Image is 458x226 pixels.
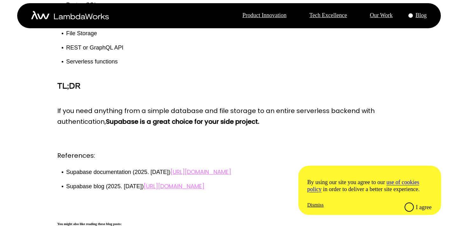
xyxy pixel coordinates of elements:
[66,169,170,175] span: Supabase documentation (2025. [DATE])
[144,182,205,190] a: [URL][DOMAIN_NAME]
[309,12,347,19] p: Tech Excellence
[31,11,109,21] a: home-icon
[370,12,393,19] p: Our Work
[57,81,401,91] h3: TL;DR
[57,222,401,226] h6: You might also like reading these blog posts:
[307,179,419,192] a: /cookie-and-privacy-policy
[235,6,286,25] a: Product Innovation
[106,117,259,126] strong: Supabase is a great choice for your side project.
[66,30,97,37] span: File Storage
[408,6,427,25] a: Blog
[170,168,231,176] a: [URL][DOMAIN_NAME]
[416,204,432,211] div: I agree
[416,12,427,19] p: Blog
[242,12,286,19] p: Product Innovation
[57,151,95,160] span: References:
[362,6,393,25] a: Our Work
[307,179,432,193] p: By using our site you agree to our in order to deliver a better site experience.
[307,202,324,208] p: Dismiss
[66,183,144,189] span: Supabase blog (2025. [DATE])
[302,6,347,25] a: Tech Excellence
[66,44,123,51] span: REST or GraphQL API
[57,106,376,126] span: If you need anything from a simple database and file storage to an entire serverless backend with...
[66,58,118,65] span: Serverless functions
